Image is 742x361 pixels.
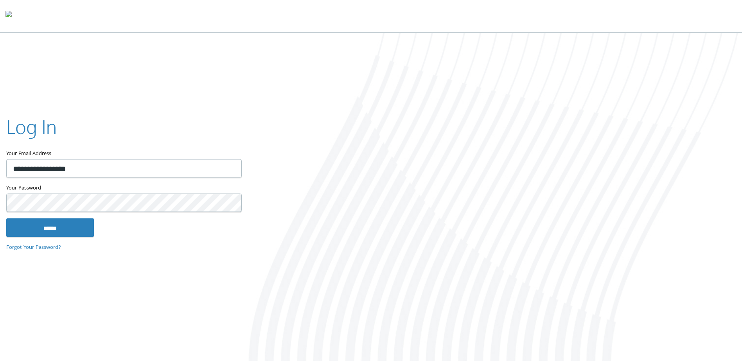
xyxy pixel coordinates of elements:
h2: Log In [6,114,57,140]
img: todyl-logo-dark.svg [5,8,12,24]
a: Forgot Your Password? [6,244,61,252]
label: Your Password [6,184,241,194]
keeper-lock: Open Keeper Popup [226,198,235,207]
keeper-lock: Open Keeper Popup [226,164,235,173]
